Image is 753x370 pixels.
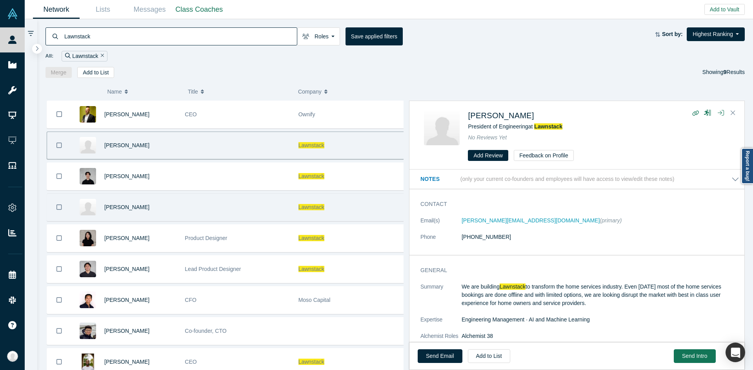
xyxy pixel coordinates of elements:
[600,217,622,224] span: (primary)
[80,137,96,153] img: Vaibhav Dixit's Profile Image
[104,359,149,365] a: [PERSON_NAME]
[460,176,675,182] p: (only your current co-founders and employees will have access to view/edit these notes)
[462,316,590,323] span: Engineering Management · AI and Machine Learning
[420,283,462,316] dt: Summary
[62,51,107,61] div: Lawnstack
[298,173,324,179] span: Lawnstack
[500,283,526,290] span: Lawnstack
[47,225,71,252] button: Bookmark
[687,27,745,41] button: Highest Ranking
[104,204,149,210] a: [PERSON_NAME]
[298,204,324,210] span: Lawnstack
[724,69,745,75] span: Results
[47,194,71,221] button: Bookmark
[462,234,511,240] a: [PHONE_NUMBER]
[98,52,104,61] button: Remove Filter
[47,163,71,190] button: Bookmark
[185,297,196,303] span: CFO
[47,287,71,314] button: Bookmark
[80,261,96,277] img: Dennis Quizhpi's Profile Image
[468,134,507,141] span: No Reviews Yet
[297,27,340,45] button: Roles
[298,111,315,117] span: Ownify
[468,150,508,161] button: Add Review
[702,67,745,78] div: Showing
[80,230,96,246] img: Nancy Duong's Profile Image
[45,67,72,78] button: Merge
[185,328,226,334] span: Co-founder, CTO
[534,123,562,130] span: Lawnstack
[80,354,96,370] img: Nickson Milien's Profile Image
[674,349,716,363] button: Send Intro
[77,67,114,78] button: Add to List
[468,123,562,130] span: President of Engineering at
[420,200,728,208] h3: Contact
[107,83,122,100] span: Name
[47,101,71,128] button: Bookmark
[104,297,149,303] a: [PERSON_NAME]
[424,110,460,145] img: Vaibhav Dixit's Profile Image
[420,175,459,183] h3: Notes
[7,8,18,19] img: Alchemist Vault Logo
[420,233,462,249] dt: Phone
[7,351,18,362] img: Anna Sanchez's Account
[727,107,739,119] button: Close
[188,83,198,100] span: Title
[468,111,534,120] a: [PERSON_NAME]
[462,332,739,340] dd: Alchemist 38
[298,142,324,148] span: Lawnstack
[104,235,149,241] a: [PERSON_NAME]
[420,217,462,233] dt: Email(s)
[418,349,462,363] a: Send Email
[47,318,71,345] button: Bookmark
[80,323,96,339] img: Liam Du's Profile Image
[104,266,149,272] a: [PERSON_NAME]
[185,235,227,241] span: Product Designer
[80,0,126,19] a: Lists
[45,52,54,60] span: All:
[298,266,324,272] span: Lawnstack
[80,106,96,123] img: Frank Rohde's Profile Image
[80,292,96,308] img: Allen Yao's Profile Image
[104,111,149,117] a: [PERSON_NAME]
[514,150,574,161] button: Feedback on Profile
[64,27,297,45] input: Search by name, title, company, summary, expertise, investment criteria or topics of focus
[33,0,80,19] a: Network
[126,0,173,19] a: Messages
[188,83,290,100] button: Title
[346,27,403,45] button: Save applied filters
[462,217,600,224] a: [PERSON_NAME][EMAIL_ADDRESS][DOMAIN_NAME]
[185,111,196,117] span: CEO
[724,69,727,75] strong: 9
[662,31,683,37] strong: Sort by:
[462,283,739,307] p: We are building to transform the home services industry. Even [DATE] most of the home services bo...
[104,142,149,148] a: [PERSON_NAME]
[173,0,226,19] a: Class Coaches
[420,332,462,348] dt: Alchemist Roles
[298,235,324,241] span: Lawnstack
[80,168,96,184] img: Vin Bui's Profile Image
[420,175,739,183] button: Notes (only your current co-founders and employees will have access to view/edit these notes)
[741,148,753,184] a: Report a bug!
[468,349,510,363] button: Add to List
[47,256,71,283] button: Bookmark
[185,359,196,365] span: CEO
[298,297,331,303] span: Moso Capital
[420,266,728,274] h3: General
[104,328,149,334] a: [PERSON_NAME]
[298,83,322,100] span: Company
[420,316,462,332] dt: Expertise
[704,4,745,15] button: Add to Vault
[47,132,71,159] button: Bookmark
[298,359,324,365] span: Lawnstack
[104,173,149,179] a: [PERSON_NAME]
[185,266,241,272] span: Lead Product Designer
